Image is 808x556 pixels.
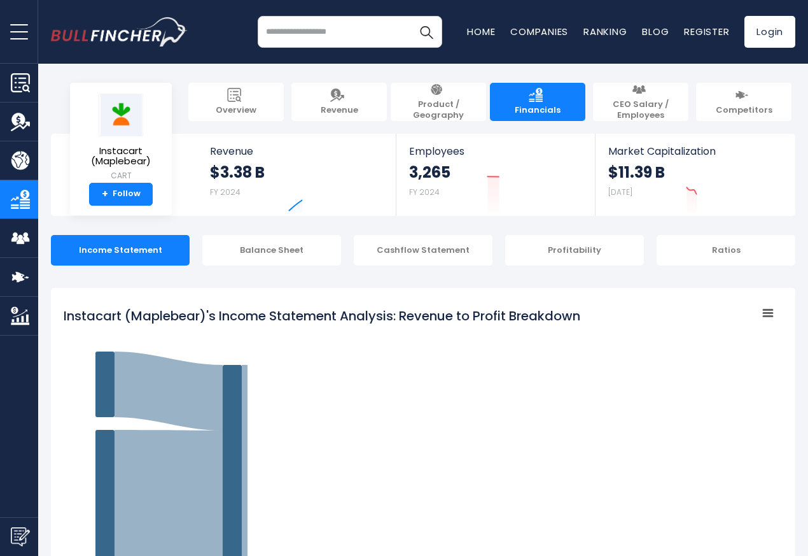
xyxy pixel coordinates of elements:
span: CEO Salary / Employees [599,99,682,121]
button: Search [410,16,442,48]
a: +Follow [89,183,153,206]
a: Competitors [696,83,791,121]
a: Revenue [291,83,387,121]
div: Income Statement [51,235,190,266]
a: Market Capitalization $11.39 B [DATE] [596,134,794,216]
strong: + [102,189,108,200]
div: Ratios [657,235,795,266]
small: FY 2024 [409,187,440,197]
small: FY 2024 [210,187,240,197]
tspan: Instacart (Maplebear)'s Income Statement Analysis: Revenue to Profit Breakdown [64,307,580,325]
div: Cashflow Statement [354,235,492,266]
strong: 3,265 [409,162,450,182]
span: Overview [216,105,256,116]
a: Instacart (Maplebear) CART [80,93,162,183]
a: Employees 3,265 FY 2024 [396,134,594,216]
span: Financials [515,105,561,116]
span: Instacart (Maplebear) [80,146,162,167]
a: Revenue $3.38 B FY 2024 [197,134,396,216]
span: Revenue [210,145,384,157]
strong: $11.39 B [608,162,665,182]
span: Competitors [716,105,772,116]
span: Employees [409,145,582,157]
span: Market Capitalization [608,145,781,157]
a: Go to homepage [51,17,188,46]
a: Companies [510,25,568,38]
a: Financials [490,83,585,121]
a: Login [744,16,795,48]
span: Product / Geography [397,99,480,121]
span: Revenue [321,105,358,116]
div: Balance Sheet [202,235,341,266]
img: bullfincher logo [51,17,188,46]
a: CEO Salary / Employees [593,83,688,121]
a: Home [467,25,495,38]
a: Ranking [583,25,627,38]
a: Overview [188,83,284,121]
a: Register [684,25,729,38]
a: Product / Geography [391,83,486,121]
small: [DATE] [608,187,632,197]
div: Profitability [505,235,644,266]
small: CART [80,170,162,182]
strong: $3.38 B [210,162,265,182]
a: Blog [642,25,669,38]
